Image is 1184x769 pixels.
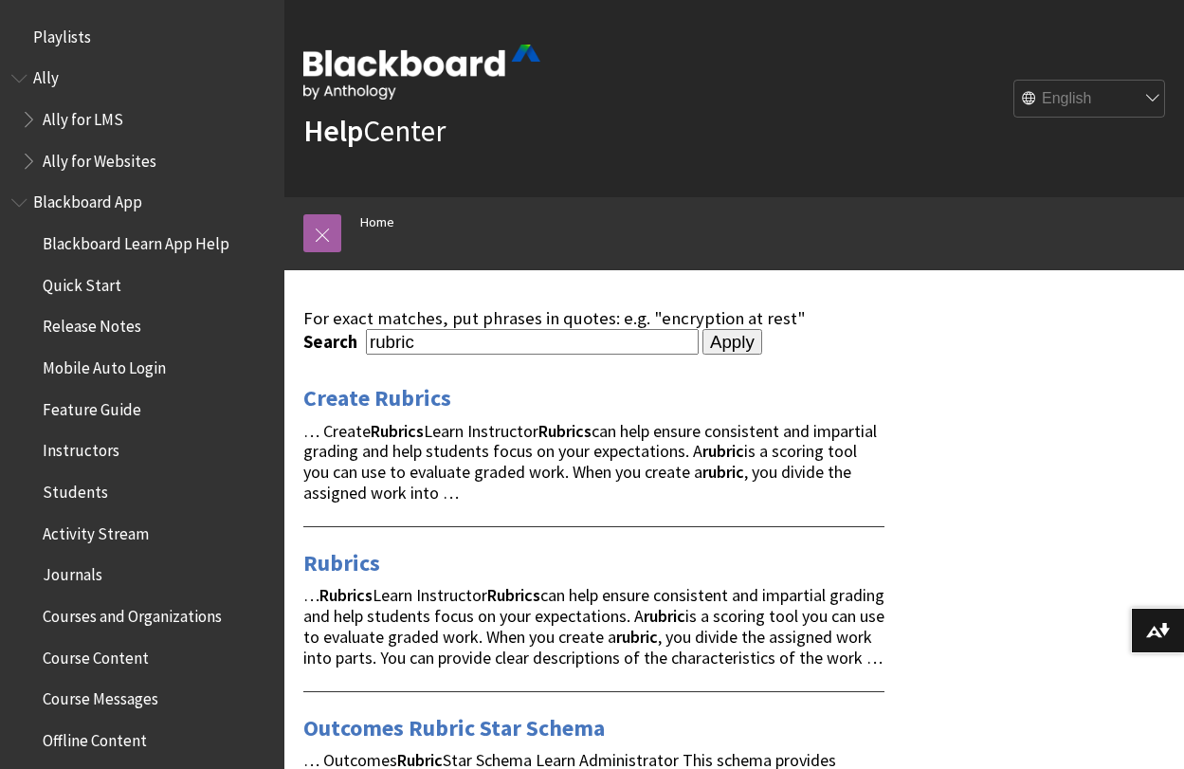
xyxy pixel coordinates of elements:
span: Mobile Auto Login [43,352,166,377]
strong: rubric [616,626,658,648]
strong: rubric [702,461,744,483]
a: Create Rubrics [303,383,451,413]
span: Course Messages [43,684,158,709]
span: Blackboard Learn App Help [43,228,229,253]
span: Offline Content [43,724,147,750]
a: HelpCenter [303,112,446,150]
a: Home [360,211,394,234]
span: Release Notes [43,311,141,337]
input: Apply [702,329,762,356]
span: Blackboard App [33,187,142,212]
span: Ally for LMS [43,103,123,129]
nav: Book outline for Playlists [11,21,273,53]
label: Search [303,331,362,353]
select: Site Language Selector [1014,81,1166,119]
strong: Rubrics [371,420,424,442]
strong: Rubrics [487,584,540,606]
span: Journals [43,559,102,585]
strong: rubric [702,440,744,462]
span: … Learn Instructor can help ensure consistent and impartial grading and help students focus on yo... [303,584,884,668]
span: Course Content [43,642,149,668]
span: Students [43,476,108,502]
span: Playlists [33,21,91,46]
span: Instructors [43,435,119,461]
strong: rubric [644,605,685,627]
strong: Rubrics [538,420,592,442]
nav: Book outline for Anthology Ally Help [11,63,273,177]
span: Quick Start [43,269,121,295]
div: For exact matches, put phrases in quotes: e.g. "encryption at rest" [303,308,884,329]
img: Blackboard by Anthology [303,45,540,100]
a: Rubrics [303,548,380,578]
span: Ally [33,63,59,88]
strong: Help [303,112,363,150]
strong: Rubrics [319,584,373,606]
span: Feature Guide [43,394,141,419]
span: … Create Learn Instructor can help ensure consistent and impartial grading and help students focu... [303,420,877,504]
span: Activity Stream [43,518,149,543]
a: Outcomes Rubric Star Schema [303,713,605,743]
span: Ally for Websites [43,145,156,171]
span: Courses and Organizations [43,600,222,626]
